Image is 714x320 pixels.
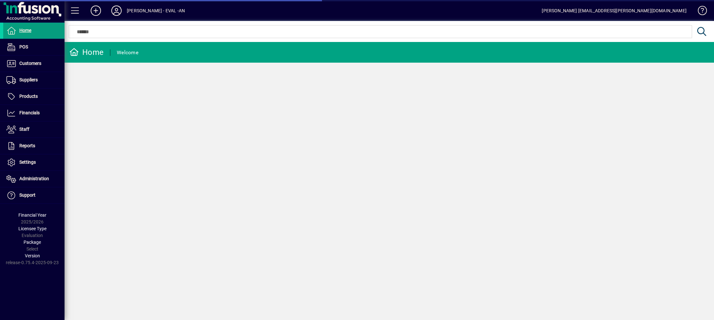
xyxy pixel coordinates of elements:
[3,72,65,88] a: Suppliers
[542,5,687,16] div: [PERSON_NAME] [EMAIL_ADDRESS][PERSON_NAME][DOMAIN_NAME]
[127,5,185,16] div: [PERSON_NAME] - EVAL -AN
[19,61,41,66] span: Customers
[3,88,65,105] a: Products
[25,253,40,258] span: Version
[19,143,35,148] span: Reports
[69,47,104,57] div: Home
[693,1,706,22] a: Knowledge Base
[19,110,40,115] span: Financials
[19,44,28,49] span: POS
[85,5,106,16] button: Add
[3,154,65,170] a: Settings
[24,240,41,245] span: Package
[3,56,65,72] a: Customers
[3,187,65,203] a: Support
[117,47,138,58] div: Welcome
[19,77,38,82] span: Suppliers
[19,94,38,99] span: Products
[19,176,49,181] span: Administration
[19,160,36,165] span: Settings
[106,5,127,16] button: Profile
[19,28,31,33] span: Home
[19,127,29,132] span: Staff
[18,226,46,231] span: Licensee Type
[3,39,65,55] a: POS
[3,121,65,138] a: Staff
[3,171,65,187] a: Administration
[18,212,46,218] span: Financial Year
[3,138,65,154] a: Reports
[3,105,65,121] a: Financials
[19,192,35,198] span: Support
